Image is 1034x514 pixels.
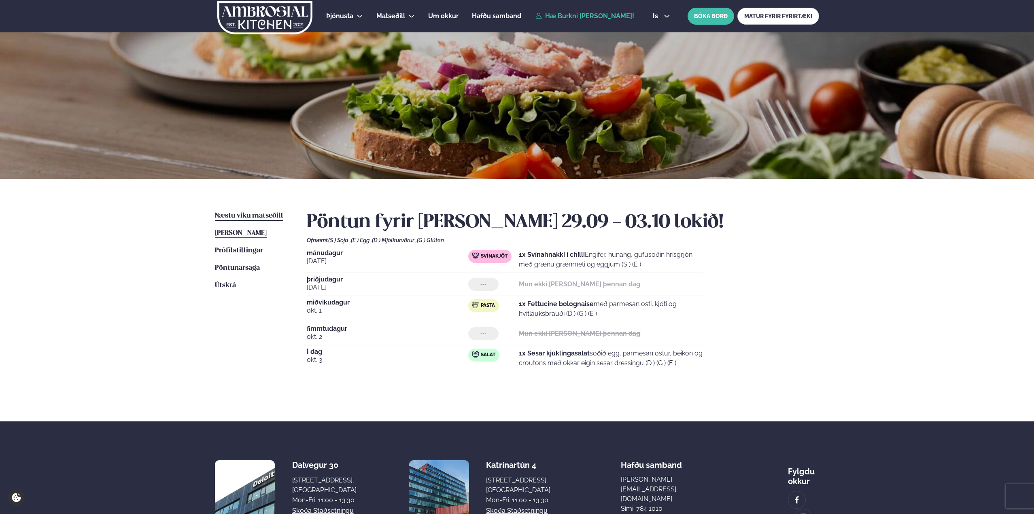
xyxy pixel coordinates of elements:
span: Matseðill [376,12,405,20]
a: image alt [788,491,805,508]
div: Ofnæmi: [307,237,819,243]
p: með parmesan osti, kjöti og hvítlauksbrauði (D ) (G ) (E ) [519,299,703,319]
span: Næstu viku matseðill [215,212,283,219]
span: (S ) Soja , [328,237,351,243]
a: Hæ Burkni [PERSON_NAME]! [535,13,634,20]
strong: 1x Sesar kjúklingasalat [519,349,590,357]
p: Sími: 784 1010 [621,504,718,514]
a: Útskrá [215,281,236,290]
strong: Mun ekki [PERSON_NAME] þennan dag [519,330,640,337]
span: --- [480,281,486,288]
a: Hafðu samband [472,11,521,21]
strong: Mun ekki [PERSON_NAME] þennan dag [519,280,640,288]
span: [DATE] [307,256,468,266]
h2: Pöntun fyrir [PERSON_NAME] 29.09 - 03.10 lokið! [307,211,819,234]
span: okt. 1 [307,306,468,315]
a: Pöntunarsaga [215,263,260,273]
span: Prófílstillingar [215,247,263,254]
img: salad.svg [472,351,479,357]
a: Þjónusta [326,11,353,21]
span: [PERSON_NAME] [215,230,267,237]
div: [STREET_ADDRESS], [GEOGRAPHIC_DATA] [292,476,357,495]
span: Þjónusta [326,12,353,20]
img: pasta.svg [472,302,479,308]
div: Fylgdu okkur [788,460,819,486]
a: [PERSON_NAME][EMAIL_ADDRESS][DOMAIN_NAME] [621,475,718,504]
a: Cookie settings [8,489,25,506]
span: Pasta [481,302,495,309]
img: logo [217,1,313,34]
span: fimmtudagur [307,326,468,332]
span: Pöntunarsaga [215,264,260,271]
span: Um okkur [428,12,459,20]
span: (D ) Mjólkurvörur , [372,237,417,243]
a: Næstu viku matseðill [215,211,283,221]
span: Salat [481,352,495,358]
a: MATUR FYRIR FYRIRTÆKI [737,8,819,25]
img: pork.svg [472,252,479,259]
span: mánudagur [307,250,468,256]
button: BÓKA BORÐ [688,8,734,25]
span: Í dag [307,349,468,355]
span: Útskrá [215,282,236,289]
strong: 1x Svínahnakki í chilli [519,251,585,258]
div: Dalvegur 30 [292,460,357,470]
span: Svínakjöt [481,253,507,260]
span: miðvikudagur [307,299,468,306]
span: Hafðu samband [472,12,521,20]
span: is [653,13,660,19]
strong: 1x Fettucine bolognaise [519,300,594,308]
span: okt. 3 [307,355,468,365]
img: image alt [792,495,801,505]
a: Prófílstillingar [215,246,263,256]
p: soðið egg, parmesan ostur, beikon og croutons með okkar eigin sesar dressingu (D ) (G ) (E ) [519,349,703,368]
a: Matseðill [376,11,405,21]
span: (G ) Glúten [417,237,444,243]
div: Mon-Fri: 11:00 - 13:30 [292,495,357,505]
span: Hafðu samband [621,454,682,470]
a: [PERSON_NAME] [215,228,267,238]
span: okt. 2 [307,332,468,342]
p: Engifer, hunang, gufusoðin hrísgrjón með grænu grænmeti og eggjum (S ) (E ) [519,250,703,269]
span: þriðjudagur [307,276,468,283]
a: Um okkur [428,11,459,21]
div: [STREET_ADDRESS], [GEOGRAPHIC_DATA] [486,476,550,495]
button: is [646,13,677,19]
div: Katrínartún 4 [486,460,550,470]
span: --- [480,330,486,337]
span: [DATE] [307,283,468,292]
span: (E ) Egg , [351,237,372,243]
div: Mon-Fri: 11:00 - 13:30 [486,495,550,505]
